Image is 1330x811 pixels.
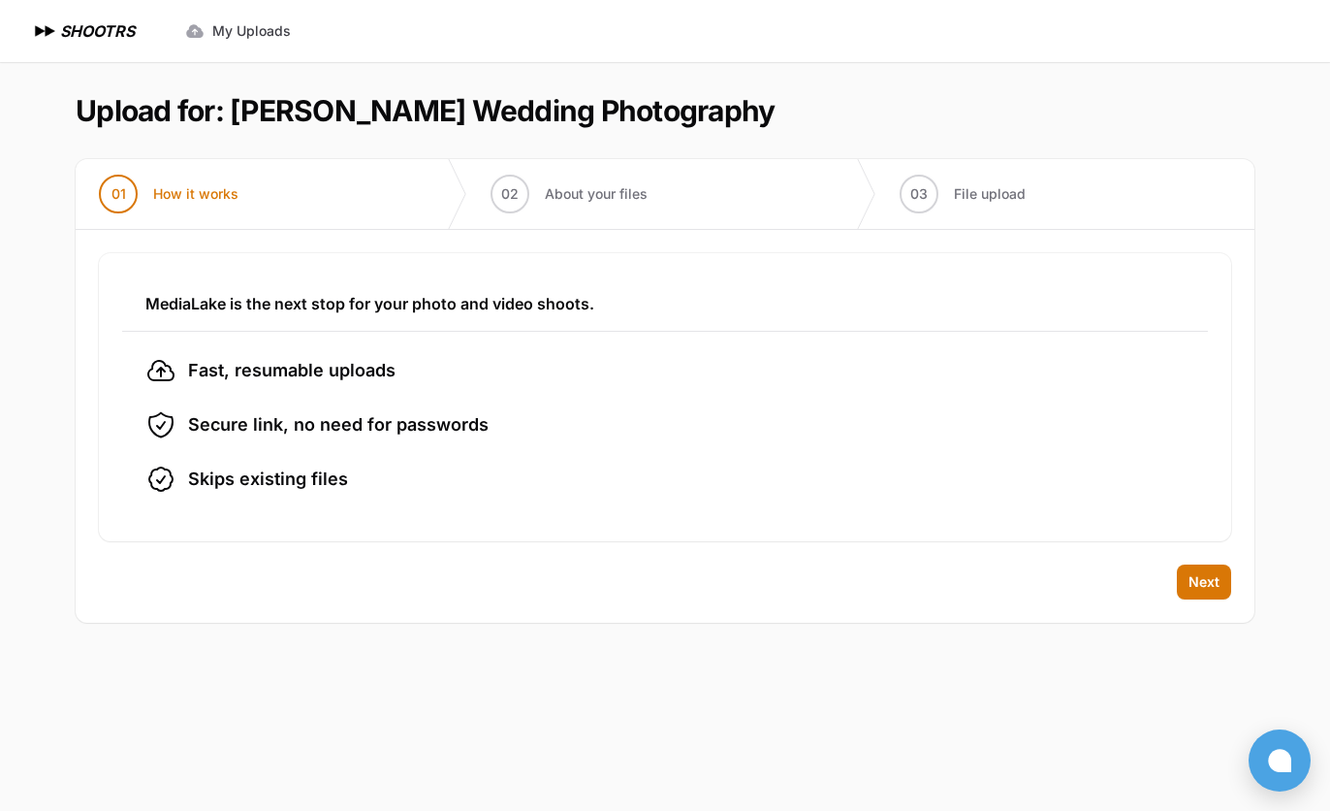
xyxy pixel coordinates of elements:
[153,184,238,204] span: How it works
[876,159,1049,229] button: 03 File upload
[76,93,775,128] h1: Upload for: [PERSON_NAME] Wedding Photography
[188,357,396,384] span: Fast, resumable uploads
[910,184,928,204] span: 03
[545,184,648,204] span: About your files
[174,14,302,49] a: My Uploads
[1249,730,1311,792] button: Open chat window
[188,411,489,438] span: Secure link, no need for passwords
[60,19,135,43] h1: SHOOTRS
[212,21,291,41] span: My Uploads
[467,159,671,229] button: 02 About your files
[145,292,1185,315] h3: MediaLake is the next stop for your photo and video shoots.
[1177,565,1231,600] button: Next
[188,466,348,493] span: Skips existing files
[501,184,519,204] span: 02
[31,19,135,43] a: SHOOTRS SHOOTRS
[111,184,126,204] span: 01
[76,159,262,229] button: 01 How it works
[954,184,1026,204] span: File upload
[31,19,60,43] img: SHOOTRS
[1188,572,1219,592] span: Next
